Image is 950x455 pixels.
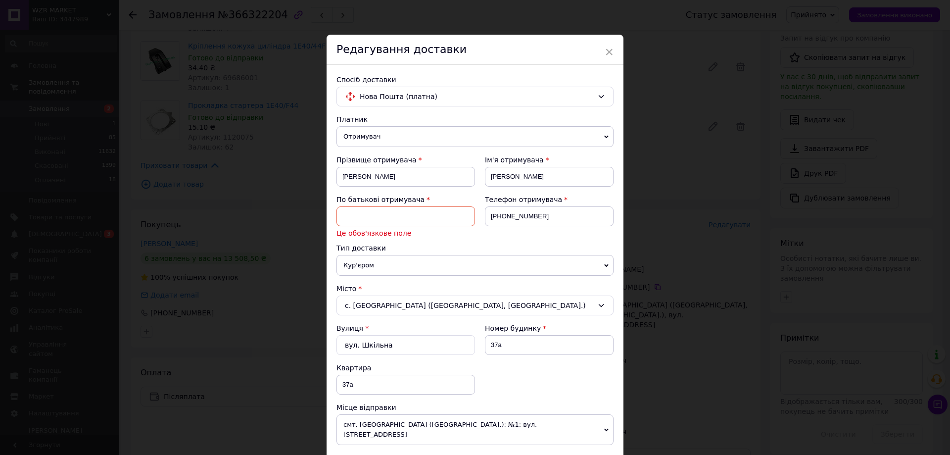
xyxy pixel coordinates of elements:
span: Тип доставки [336,244,386,252]
span: Ім'я отримувача [485,156,544,164]
div: с. [GEOGRAPHIC_DATA] ([GEOGRAPHIC_DATA], [GEOGRAPHIC_DATA].) [336,296,614,315]
div: Спосіб доставки [336,75,614,85]
label: Вулиця [336,324,363,332]
span: Платник [336,115,368,123]
span: Кур'єром [336,255,614,276]
span: Телефон отримувача [485,196,562,203]
span: Прізвище отримувача [336,156,417,164]
span: Місце відправки [336,404,396,411]
span: Квартира [336,364,371,372]
div: Місто [336,284,614,294]
span: Це обов'язкове поле [336,228,475,238]
span: × [605,44,614,60]
span: Номер будинку [485,324,541,332]
span: Отримувач [336,126,614,147]
span: По батькові отримувача [336,196,425,203]
input: +380 [485,206,614,226]
span: Нова Пошта (платна) [360,91,593,102]
div: Редагування доставки [327,35,623,65]
span: смт. [GEOGRAPHIC_DATA] ([GEOGRAPHIC_DATA].): №1: вул. [STREET_ADDRESS] [336,414,614,445]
